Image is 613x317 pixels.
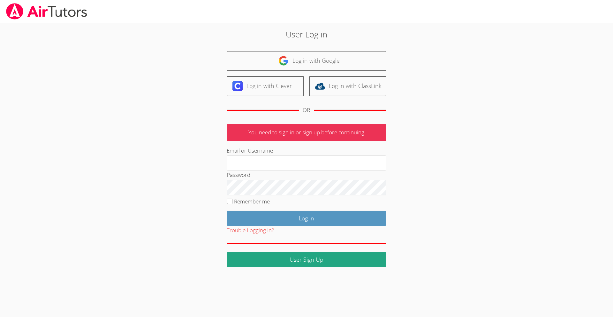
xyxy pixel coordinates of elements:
img: clever-logo-6eab21bc6e7a338710f1a6ff85c0baf02591cd810cc4098c63d3a4b26e2feb20.svg [232,81,243,91]
label: Email or Username [227,147,273,154]
img: classlink-logo-d6bb404cc1216ec64c9a2012d9dc4662098be43eaf13dc465df04b49fa7ab582.svg [315,81,325,91]
a: User Sign Up [227,252,386,267]
img: google-logo-50288ca7cdecda66e5e0955fdab243c47b7ad437acaf1139b6f446037453330a.svg [278,56,289,66]
input: Log in [227,211,386,226]
a: Log in with Google [227,51,386,71]
p: You need to sign in or sign up before continuing [227,124,386,141]
img: airtutors_banner-c4298cdbf04f3fff15de1276eac7730deb9818008684d7c2e4769d2f7ddbe033.png [5,3,88,20]
button: Trouble Logging In? [227,226,274,235]
a: Log in with Clever [227,76,304,96]
label: Password [227,171,250,178]
h2: User Log in [141,28,472,40]
div: OR [303,106,310,115]
a: Log in with ClassLink [309,76,386,96]
label: Remember me [234,198,270,205]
